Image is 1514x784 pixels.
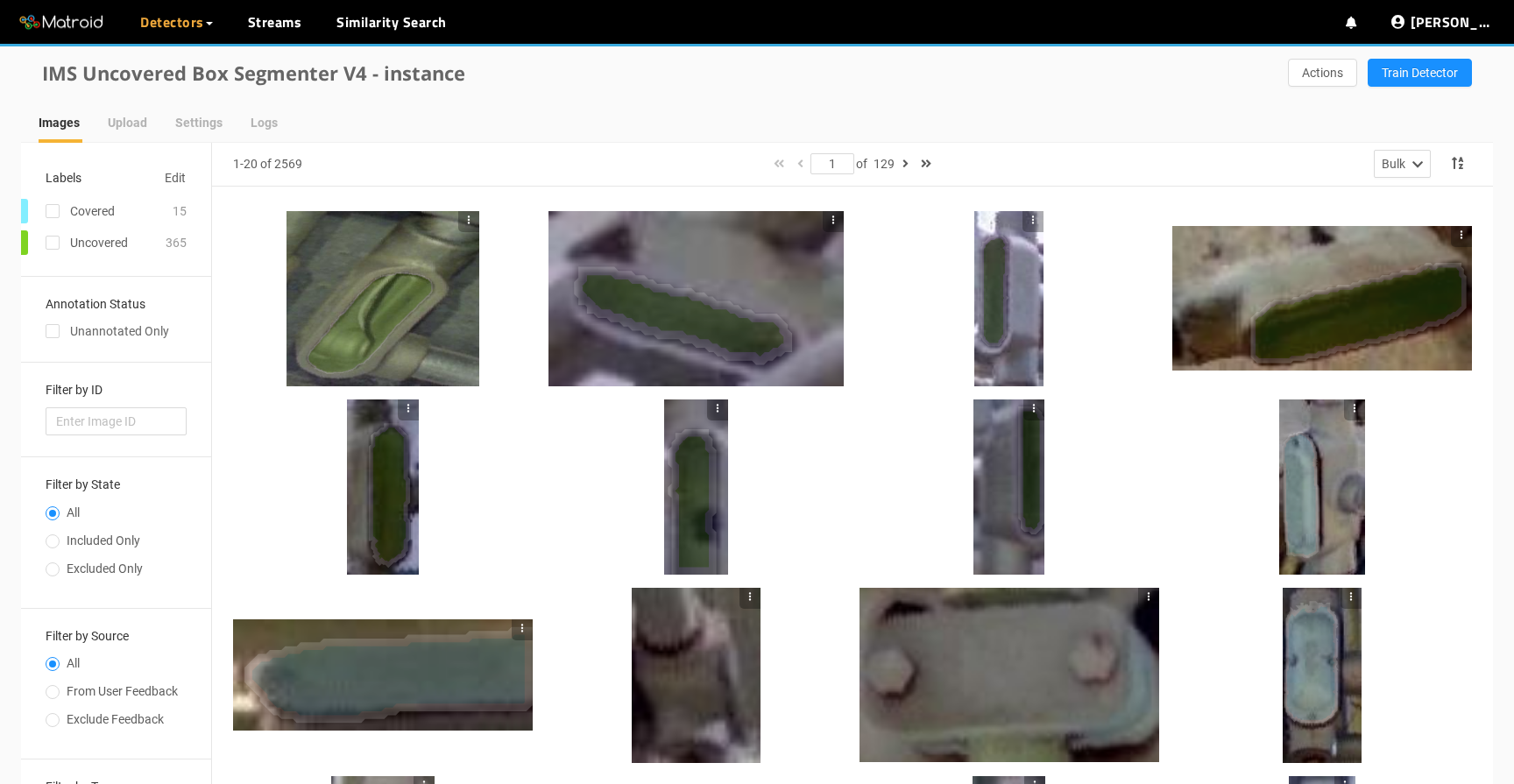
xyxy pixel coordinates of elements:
button: Train Detector [1368,59,1472,87]
div: 1-20 of 2569 [233,154,302,173]
a: Streams [248,11,302,32]
div: Covered [70,201,115,221]
button: Actions [1288,59,1357,87]
span: All [60,656,87,670]
div: Settings [175,113,223,132]
div: IMS Uncovered Box Segmenter V4 - instance [42,58,757,88]
span: Exclude Feedback [60,712,171,726]
div: Images [39,113,80,132]
span: Included Only [60,533,147,547]
button: Edit [164,164,187,192]
span: of 129 [856,157,895,171]
span: Excluded Only [60,562,150,576]
span: From User Feedback [60,684,185,698]
h3: Annotation Status [46,298,187,311]
span: Actions [1302,63,1343,82]
h3: Filter by Source [46,630,187,643]
div: Upload [108,113,147,132]
span: All [60,505,87,519]
span: Detectors [140,11,204,32]
span: Train Detector [1382,63,1458,82]
h3: Filter by State [46,478,187,491]
div: Logs [251,113,278,132]
div: Bulk [1382,154,1405,173]
div: 15 [173,201,187,221]
div: Unannotated Only [46,321,187,341]
button: Bulk [1374,150,1431,178]
div: 365 [166,233,187,252]
span: Edit [165,168,186,187]
input: Enter Image ID [46,407,187,435]
a: Similarity Search [336,11,447,32]
img: Matroid logo [18,10,105,36]
h3: Filter by ID [46,384,187,397]
div: Labels [46,168,81,187]
div: Uncovered [70,233,128,252]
